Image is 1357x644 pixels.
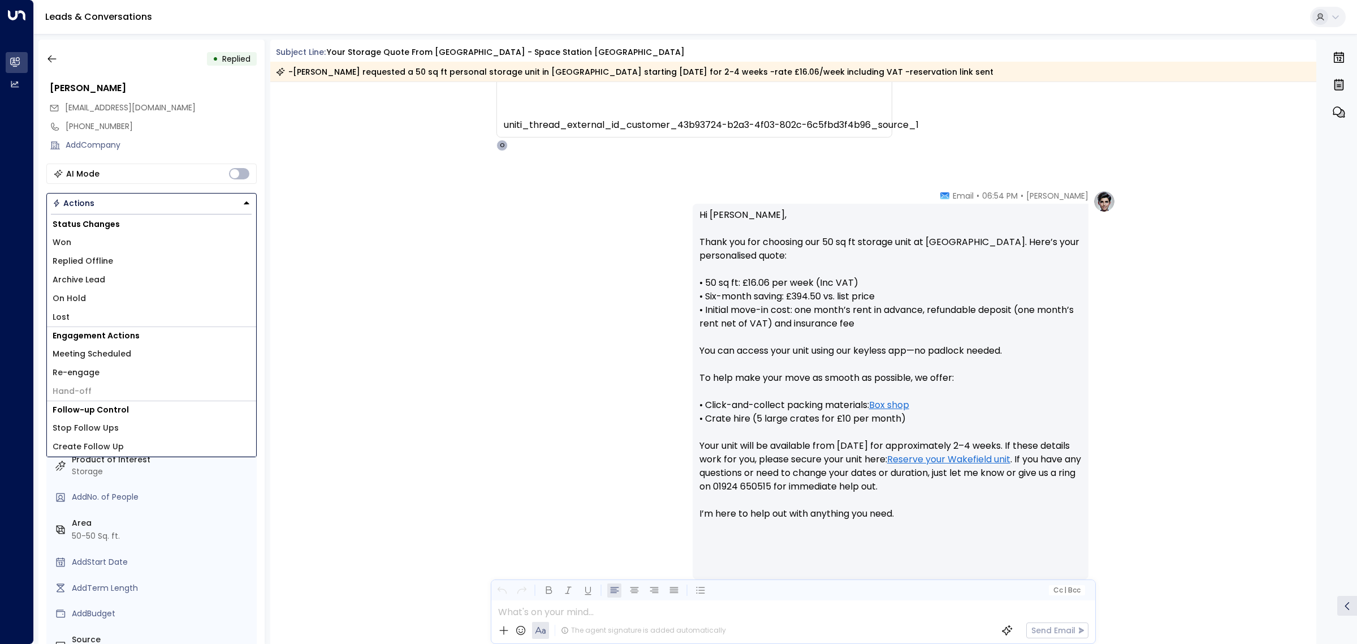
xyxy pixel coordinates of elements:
button: Redo [515,583,529,598]
span: [EMAIL_ADDRESS][DOMAIN_NAME] [65,102,196,113]
div: AddCompany [66,139,257,151]
span: Replied Offline [53,255,113,267]
div: 50-50 Sq. ft. [72,530,120,542]
span: • [1021,190,1023,201]
span: • [976,190,979,201]
div: -[PERSON_NAME] requested a 50 sq ft personal storage unit in [GEOGRAPHIC_DATA] starting [DATE] fo... [276,66,993,78]
span: Replied [222,53,250,65]
h1: Engagement Actions [47,327,256,345]
span: Email [953,190,974,201]
span: Meeting Scheduled [53,348,131,360]
div: [PERSON_NAME] [50,81,257,95]
div: Your storage quote from [GEOGRAPHIC_DATA] - Space Station [GEOGRAPHIC_DATA] [327,46,685,58]
label: Product of Interest [72,454,252,466]
button: Actions [46,193,257,213]
div: Actions [53,198,94,208]
span: 06:54 PM [982,190,1018,201]
h1: Status Changes [47,216,256,233]
p: Hi [PERSON_NAME], Thank you for choosing our 50 sq ft storage unit at [GEOGRAPHIC_DATA]. Here’s y... [699,208,1082,534]
span: Hand-off [53,385,92,397]
div: AddStart Date [72,556,252,568]
div: AddNo. of People [72,491,252,503]
div: AddBudget [72,608,252,620]
button: Cc|Bcc [1048,585,1084,596]
a: Leads & Conversations [45,10,152,23]
span: Re-engage [53,367,100,379]
button: Undo [495,583,509,598]
span: Stop Follow Ups [53,422,119,434]
span: Won [53,237,71,248]
span: Create Follow Up [53,441,124,453]
img: profile-logo.png [1093,190,1116,213]
span: Cc Bcc [1053,586,1080,594]
span: [PERSON_NAME] [1026,190,1088,201]
span: On Hold [53,293,86,304]
span: stephenson_aaron@outlook.com [65,102,196,114]
span: Lost [53,311,70,323]
span: Subject Line: [276,46,326,58]
h1: Follow-up Control [47,401,256,419]
a: Reserve your Wakefield unit [887,453,1010,466]
div: Storage [72,466,252,478]
div: Button group with a nested menu [46,193,257,213]
label: Area [72,517,252,529]
span: Archive Lead [53,274,105,286]
div: The agent signature is added automatically [561,625,726,636]
div: AI Mode [66,168,100,179]
div: O [496,140,508,151]
div: • [213,49,218,69]
a: Box shop [869,398,909,412]
span: | [1064,586,1066,594]
div: [PHONE_NUMBER] [66,121,257,132]
div: AddTerm Length [72,582,252,594]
